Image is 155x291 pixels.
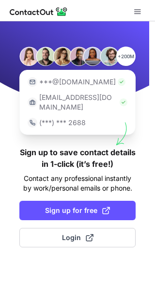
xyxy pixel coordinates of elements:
[83,47,102,66] img: Person #5
[19,201,136,220] button: Sign up for free
[19,174,136,193] p: Contact any professional instantly by work/personal emails or phone.
[28,118,37,128] img: https://contactout.com/extension/app/static/media/login-phone-icon.bacfcb865e29de816d437549d7f4cb...
[36,47,55,66] img: Person #2
[39,93,118,112] p: [EMAIL_ADDRESS][DOMAIN_NAME]
[39,77,116,87] p: ***@[DOMAIN_NAME]
[69,47,89,66] img: Person #4
[19,228,136,247] button: Login
[116,47,136,66] p: +200M
[120,98,127,106] img: Check Icon
[19,47,39,66] img: Person #1
[53,47,72,66] img: Person #3
[45,206,110,215] span: Sign up for free
[19,146,136,170] h1: Sign up to save contact details in 1-click (it’s free!)
[118,78,125,86] img: Check Icon
[100,47,119,66] img: Person #6
[62,233,93,242] span: Login
[28,77,37,87] img: https://contactout.com/extension/app/static/media/login-email-icon.f64bce713bb5cd1896fef81aa7b14a...
[10,6,68,17] img: ContactOut v5.3.10
[28,97,37,107] img: https://contactout.com/extension/app/static/media/login-work-icon.638a5007170bc45168077fde17b29a1...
